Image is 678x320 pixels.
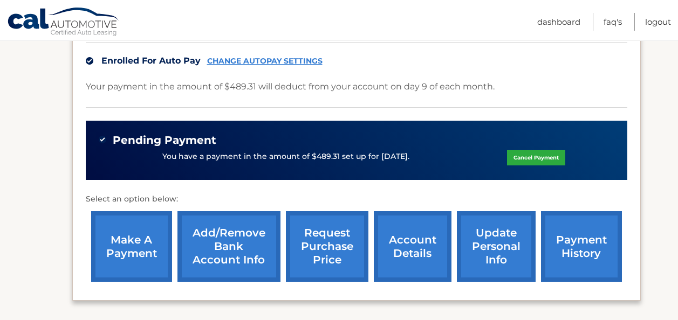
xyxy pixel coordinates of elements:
[91,211,172,282] a: make a payment
[286,211,368,282] a: request purchase price
[207,57,323,66] a: CHANGE AUTOPAY SETTINGS
[457,211,536,282] a: update personal info
[86,79,495,94] p: Your payment in the amount of $489.31 will deduct from your account on day 9 of each month.
[86,193,627,206] p: Select an option below:
[162,151,409,163] p: You have a payment in the amount of $489.31 set up for [DATE].
[177,211,280,282] a: Add/Remove bank account info
[86,57,93,65] img: check.svg
[541,211,622,282] a: payment history
[101,55,201,66] span: Enrolled For Auto Pay
[645,13,671,31] a: Logout
[507,150,565,165] a: Cancel Payment
[537,13,580,31] a: Dashboard
[99,136,106,143] img: check-green.svg
[604,13,622,31] a: FAQ's
[7,7,120,38] a: Cal Automotive
[113,134,216,147] span: Pending Payment
[374,211,451,282] a: account details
